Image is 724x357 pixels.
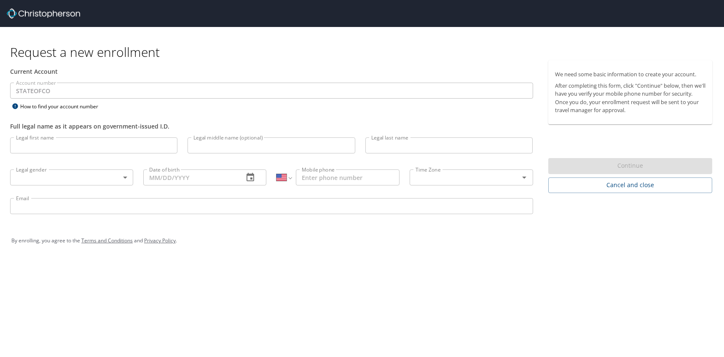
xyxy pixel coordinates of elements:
a: Terms and Conditions [81,237,133,244]
h1: Request a new enrollment [10,44,719,60]
div: Current Account [10,67,533,76]
span: Cancel and close [555,180,706,191]
img: cbt logo [7,8,80,19]
a: Privacy Policy [144,237,176,244]
button: Open [518,172,530,183]
p: After completing this form, click "Continue" below, then we'll have you verify your mobile phone ... [555,82,706,114]
div: By enrolling, you agree to the and . [11,230,713,251]
input: Enter phone number [296,169,400,185]
div: ​ [10,169,133,185]
p: We need some basic information to create your account. [555,70,706,78]
div: Full legal name as it appears on government-issued I.D. [10,122,533,131]
button: Cancel and close [548,177,713,193]
input: MM/DD/YYYY [143,169,237,185]
div: How to find your account number [10,101,115,112]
